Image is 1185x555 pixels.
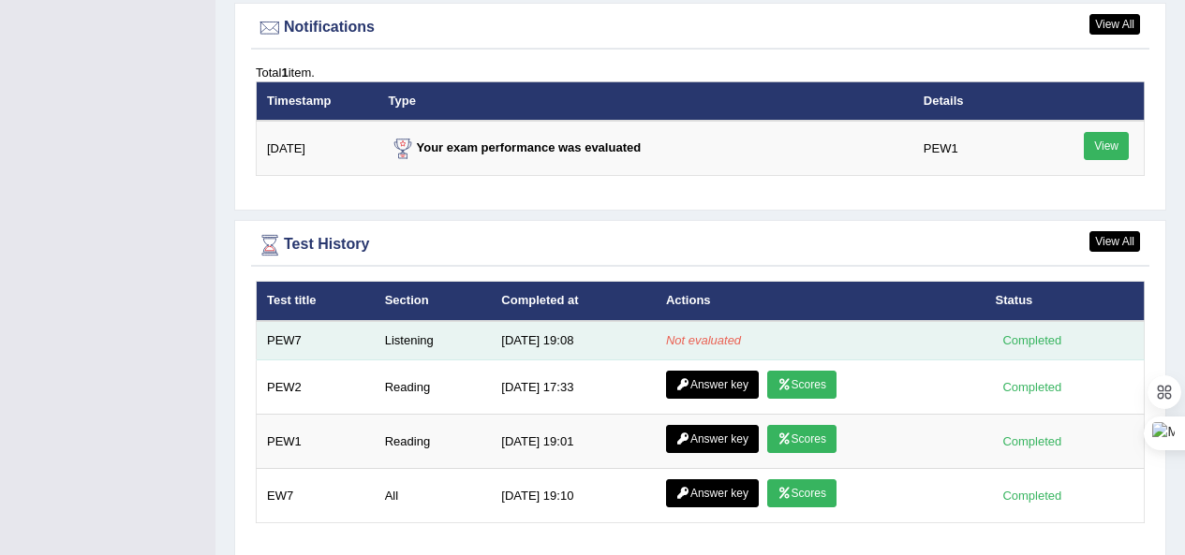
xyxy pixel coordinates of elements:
div: Test History [256,231,1145,259]
a: View All [1089,231,1140,252]
a: Scores [767,425,837,453]
td: PEW7 [257,321,375,360]
td: PEW2 [257,360,375,415]
th: Timestamp [257,81,378,121]
th: Type [378,81,913,121]
th: Section [375,282,492,321]
b: 1 [281,66,288,80]
td: [DATE] 19:08 [491,321,656,360]
td: Reading [375,415,492,469]
td: EW7 [257,469,375,523]
td: All [375,469,492,523]
td: PEW1 [913,121,1032,176]
a: Scores [767,371,837,399]
th: Completed at [491,282,656,321]
div: Completed [996,330,1069,350]
div: Completed [996,486,1069,505]
th: Actions [656,282,985,321]
a: Scores [767,479,837,507]
th: Status [985,282,1145,321]
div: Completed [996,431,1069,451]
a: Answer key [666,425,759,453]
td: [DATE] 17:33 [491,360,656,415]
strong: Your exam performance was evaluated [389,140,642,154]
a: View All [1089,14,1140,35]
td: [DATE] 19:01 [491,415,656,469]
th: Details [913,81,1032,121]
td: Reading [375,360,492,415]
td: PEW1 [257,415,375,469]
a: View [1084,132,1129,160]
em: Not evaluated [666,333,741,347]
th: Test title [257,282,375,321]
div: Completed [996,377,1069,397]
td: Listening [375,321,492,360]
td: [DATE] [257,121,378,176]
div: Total item. [256,64,1145,81]
div: Notifications [256,14,1145,42]
td: [DATE] 19:10 [491,469,656,523]
a: Answer key [666,371,759,399]
a: Answer key [666,479,759,507]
